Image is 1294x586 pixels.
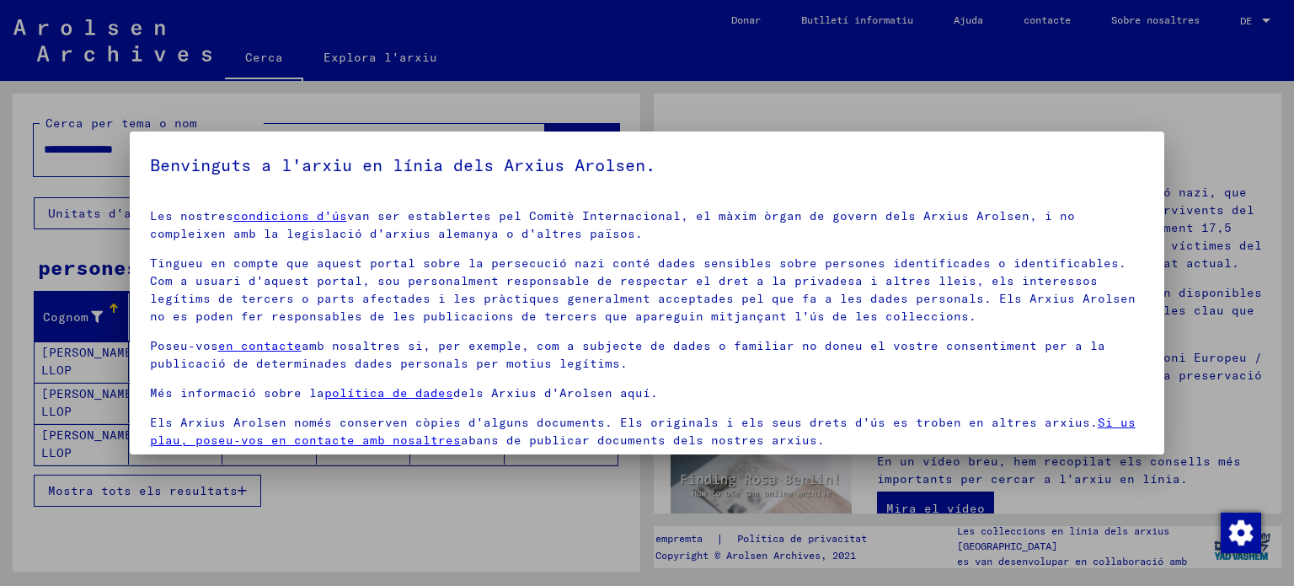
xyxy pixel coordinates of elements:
font: Els Arxius Arolsen només conserven còpies d'alguns documents. Els originals i els seus drets d'ús... [150,415,1098,430]
font: abans de publicar documents dels nostres arxius. [461,433,825,448]
a: condicions d'ús [233,208,347,223]
a: política de dades [324,385,453,401]
font: Tingueu en compte que aquest portal sobre la persecució nazi conté dades sensibles sobre persones... [150,255,1136,324]
a: en contacte [218,338,302,353]
font: dels Arxius d'Arolsen aquí. [453,385,658,401]
font: van ser establertes pel Comitè Internacional, el màxim òrgan de govern dels Arxius Arolsen, i no ... [150,208,1075,241]
font: Benvinguts a l'arxiu en línia dels Arxius Arolsen. [150,154,655,175]
font: amb nosaltres si, per exemple, com a subjecte de dades o familiar no doneu el vostre consentiment... [150,338,1105,371]
font: Poseu-vos [150,338,218,353]
font: Les nostres [150,208,233,223]
div: Canviar el consentiment [1220,512,1260,552]
font: Més informació sobre la [150,385,324,401]
img: Canviar el consentiment [1221,513,1261,553]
